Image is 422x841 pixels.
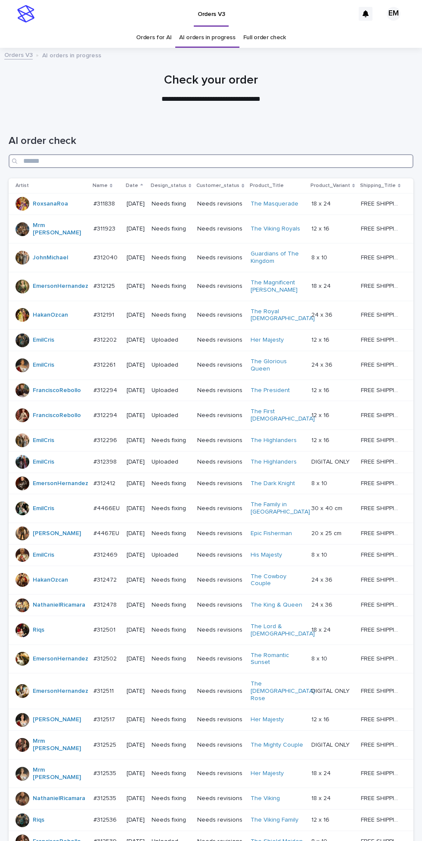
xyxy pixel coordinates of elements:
p: Needs revisions [197,716,243,723]
p: Needs fixing [152,601,190,609]
p: FREE SHIPPING - preview in 1-2 business days, after your approval delivery will take 5-10 b.d. [361,457,402,466]
p: #312412 [93,478,117,487]
p: [DATE] [127,795,145,802]
p: Needs revisions [197,387,243,394]
p: #311838 [93,199,117,208]
p: Needs revisions [197,741,243,749]
div: EM [387,7,400,21]
a: The Family in [GEOGRAPHIC_DATA] [251,501,310,516]
p: DIGITAL ONLY [311,740,351,749]
p: Name [93,181,108,190]
a: The Viking Family [251,816,298,824]
p: FREE SHIPPING - preview in 1-2 business days, after your approval delivery will take 5-10 b.d. [361,550,402,559]
a: The Viking [251,795,280,802]
p: [DATE] [127,816,145,824]
a: NathanielRicamara [33,795,85,802]
p: Needs fixing [152,283,190,290]
tr: EmersonHernandez #312511#312511 [DATE]Needs fixingNeeds revisionsThe [DEMOGRAPHIC_DATA] Rose DIGI... [9,673,414,709]
p: Needs revisions [197,655,243,663]
p: [DATE] [127,601,145,609]
input: Search [9,154,413,168]
p: Needs fixing [152,741,190,749]
p: Needs revisions [197,412,243,419]
tr: HakanOzcan #312191#312191 [DATE]Needs fixingNeeds revisionsThe Royal [DEMOGRAPHIC_DATA] 24 x 3624... [9,301,414,330]
tr: FranciscoRebollo #312294#312294 [DATE]UploadedNeeds revisionsThe President 12 x 1612 x 16 FREE SH... [9,380,414,401]
p: Needs fixing [152,480,190,487]
p: Uploaded [152,361,190,369]
p: [DATE] [127,480,145,487]
p: Needs revisions [197,437,243,444]
p: 8 x 10 [311,252,329,262]
p: [DATE] [127,576,145,584]
p: [DATE] [127,361,145,369]
a: Mrm [PERSON_NAME] [33,766,87,781]
a: The King & Queen [251,601,302,609]
p: Needs fixing [152,626,190,634]
p: Needs fixing [152,437,190,444]
p: 18 x 24 [311,281,332,290]
a: Full order check [243,28,286,48]
p: Uploaded [152,458,190,466]
p: FREE SHIPPING - preview in 1-2 business days, after your approval delivery will take 5-10 b.d. [361,360,402,369]
p: [DATE] [127,387,145,394]
tr: HakanOzcan #312472#312472 [DATE]Needs fixingNeeds revisionsThe Cowboy Couple 24 x 3624 x 36 FREE ... [9,566,414,595]
tr: EmilCris #4466EU#4466EU [DATE]Needs fixingNeeds revisionsThe Family in [GEOGRAPHIC_DATA] 30 x 40 ... [9,494,414,523]
p: #312296 [93,435,119,444]
p: #312511 [93,686,115,695]
p: Product_Title [250,181,284,190]
tr: [PERSON_NAME] #4467EU#4467EU [DATE]Needs fixingNeeds revisionsEpic Fisherman 20 x 25 cm20 x 25 cm... [9,523,414,544]
p: Needs revisions [197,480,243,487]
p: AI orders in progress [42,50,101,59]
a: [PERSON_NAME] [33,530,81,537]
p: Uploaded [152,387,190,394]
p: 30 x 40 cm [311,503,344,512]
a: Guardians of The Kingdom [251,250,304,265]
tr: EmilCris #312261#312261 [DATE]UploadedNeeds revisionsThe Glorious Queen 24 x 3624 x 36 FREE SHIPP... [9,351,414,380]
p: Needs fixing [152,795,190,802]
a: Orders V3 [4,50,33,59]
p: Uploaded [152,336,190,344]
a: Mrm [PERSON_NAME] [33,738,87,752]
p: Needs revisions [197,551,243,559]
p: Uploaded [152,551,190,559]
a: The Glorious Queen [251,358,304,373]
a: HakanOzcan [33,311,68,319]
p: FREE SHIPPING - preview in 1-2 business days, after your approval delivery will take 5-10 b.d. [361,252,402,262]
tr: EmilCris #312469#312469 [DATE]UploadedNeeds revisionsHis Majesty 8 x 108 x 10 FREE SHIPPING - pre... [9,544,414,566]
p: [DATE] [127,530,145,537]
a: JohnMichael [33,254,68,262]
p: 8 x 10 [311,550,329,559]
h1: Check your order [9,73,413,88]
p: 18 x 24 [311,793,332,802]
tr: JohnMichael #312040#312040 [DATE]Needs fixingNeeds revisionsGuardians of The Kingdom 8 x 108 x 10... [9,243,414,272]
a: The Lord & [DEMOGRAPHIC_DATA] [251,623,315,638]
p: #312472 [93,575,118,584]
p: Needs fixing [152,254,190,262]
a: EmilCris [33,458,54,466]
tr: EmilCris #312398#312398 [DATE]UploadedNeeds revisionsThe Highlanders DIGITAL ONLYDIGITAL ONLY FRE... [9,451,414,473]
p: Needs revisions [197,361,243,369]
p: Needs fixing [152,688,190,695]
p: 12 x 16 [311,435,331,444]
a: The President [251,387,290,394]
p: [DATE] [127,458,145,466]
p: FREE SHIPPING - preview in 1-2 business days, after your approval delivery will take 5-10 b.d. [361,625,402,634]
p: [DATE] [127,437,145,444]
p: Needs fixing [152,816,190,824]
a: The Highlanders [251,437,297,444]
p: #4466EU [93,503,121,512]
p: [DATE] [127,225,145,233]
p: Design_status [151,181,186,190]
a: EmilCris [33,361,54,369]
a: Epic Fisherman [251,530,292,537]
a: The [DEMOGRAPHIC_DATA] Rose [251,680,315,702]
a: The Highlanders [251,458,297,466]
p: [DATE] [127,716,145,723]
p: #312501 [93,625,117,634]
p: DIGITAL ONLY [311,686,351,695]
p: FREE SHIPPING - preview in 1-2 business days, after your approval delivery will take 5-10 b.d. [361,654,402,663]
p: #312191 [93,310,116,319]
p: FREE SHIPPING - preview in 1-2 business days, after your approval delivery will take 5-10 b.d. [361,435,402,444]
tr: Mrm [PERSON_NAME] #311923#311923 [DATE]Needs fixingNeeds revisionsThe Viking Royals 12 x 1612 x 1... [9,215,414,243]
